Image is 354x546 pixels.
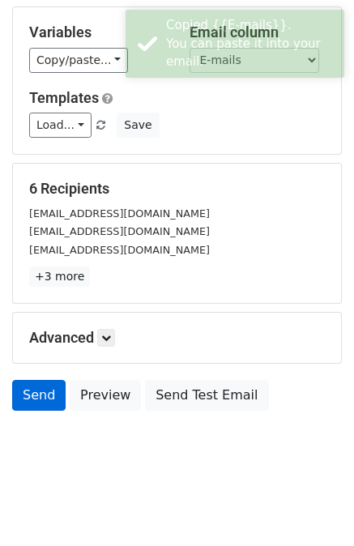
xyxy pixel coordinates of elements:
[29,267,90,287] a: +3 more
[29,113,92,138] a: Load...
[29,207,210,220] small: [EMAIL_ADDRESS][DOMAIN_NAME]
[29,89,99,106] a: Templates
[70,380,141,411] a: Preview
[29,180,325,198] h5: 6 Recipients
[117,113,159,138] button: Save
[273,468,354,546] iframe: Chat Widget
[166,16,338,71] div: Copied {{E-mails}}. You can paste it into your email.
[29,225,210,237] small: [EMAIL_ADDRESS][DOMAIN_NAME]
[29,48,128,73] a: Copy/paste...
[29,244,210,256] small: [EMAIL_ADDRESS][DOMAIN_NAME]
[145,380,268,411] a: Send Test Email
[29,23,165,41] h5: Variables
[12,380,66,411] a: Send
[29,329,325,347] h5: Advanced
